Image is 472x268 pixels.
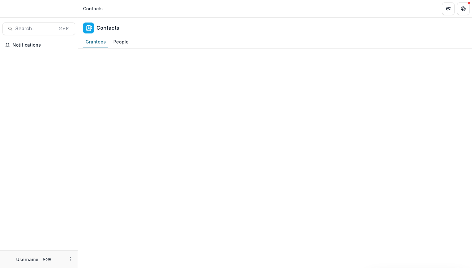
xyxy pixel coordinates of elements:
[41,256,53,262] p: Role
[111,37,131,46] div: People
[2,40,75,50] button: Notifications
[66,255,74,263] button: More
[83,37,108,46] div: Grantees
[81,4,105,13] nav: breadcrumb
[457,3,470,15] button: Get Help
[12,43,73,48] span: Notifications
[16,256,38,263] p: Username
[57,25,70,32] div: ⌘ + K
[96,25,119,31] h2: Contacts
[83,5,103,12] div: Contacts
[15,26,55,32] span: Search...
[111,36,131,48] a: People
[442,3,455,15] button: Partners
[83,36,108,48] a: Grantees
[2,23,75,35] button: Search...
